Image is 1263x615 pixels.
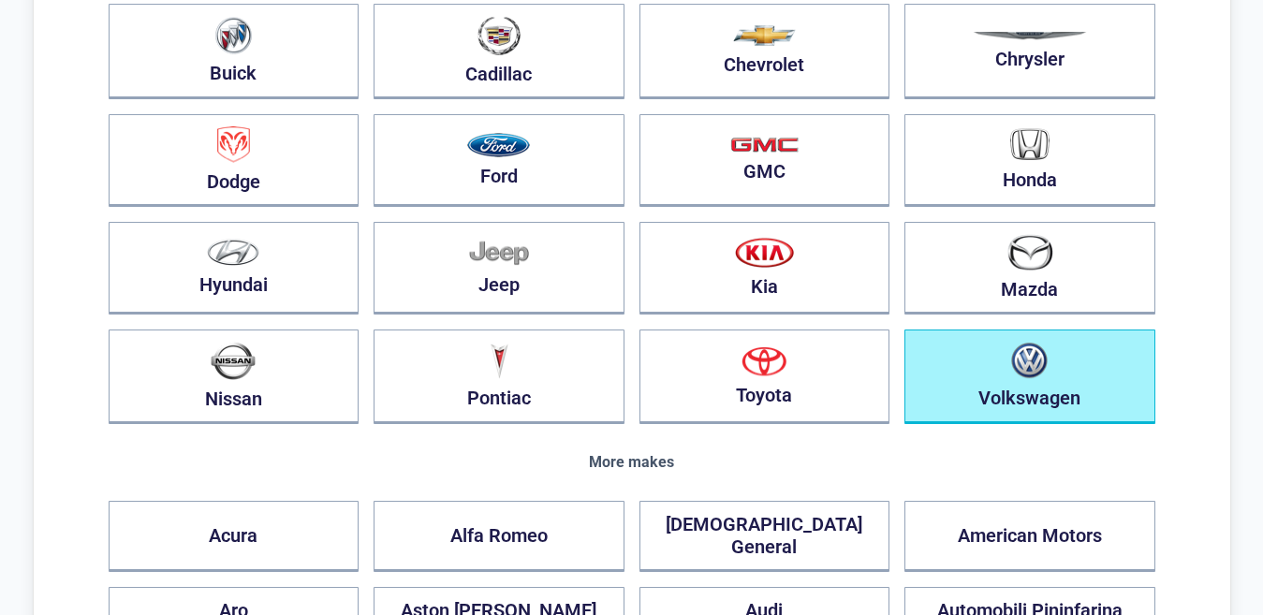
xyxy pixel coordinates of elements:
button: Chrysler [904,4,1155,99]
button: Honda [904,114,1155,207]
button: [DEMOGRAPHIC_DATA] General [639,501,890,572]
button: American Motors [904,501,1155,572]
button: Chevrolet [639,4,890,99]
button: Buick [109,4,360,99]
div: More makes [109,454,1155,471]
button: Acura [109,501,360,572]
button: Dodge [109,114,360,207]
button: Mazda [904,222,1155,315]
button: Nissan [109,329,360,424]
button: Toyota [639,329,890,424]
button: Pontiac [374,329,624,424]
button: Kia [639,222,890,315]
button: Cadillac [374,4,624,99]
button: Volkswagen [904,329,1155,424]
button: Ford [374,114,624,207]
button: GMC [639,114,890,207]
button: Hyundai [109,222,360,315]
button: Alfa Romeo [374,501,624,572]
button: Jeep [374,222,624,315]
